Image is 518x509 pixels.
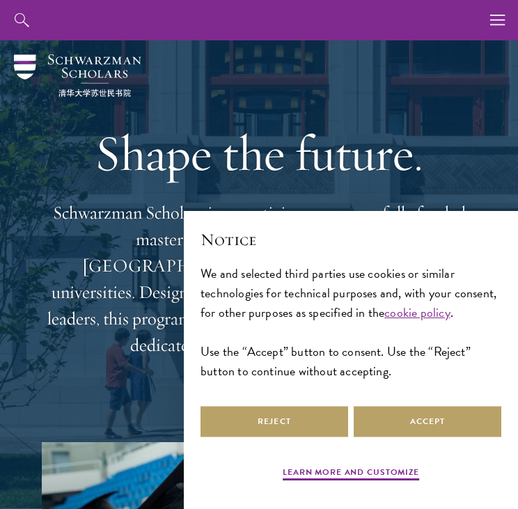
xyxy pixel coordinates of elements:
button: Learn more and customize [283,466,419,483]
div: We and selected third parties use cookies or similar technologies for technical purposes and, wit... [201,264,501,381]
button: Reject [201,406,348,437]
a: cookie policy [384,303,450,322]
button: Accept [354,406,501,437]
p: Schwarzman Scholars is a prestigious one-year, fully funded master’s program in global affairs at... [42,200,476,359]
img: Schwarzman Scholars [14,54,141,97]
h2: Notice [201,228,501,251]
h1: Shape the future. [42,124,476,182]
